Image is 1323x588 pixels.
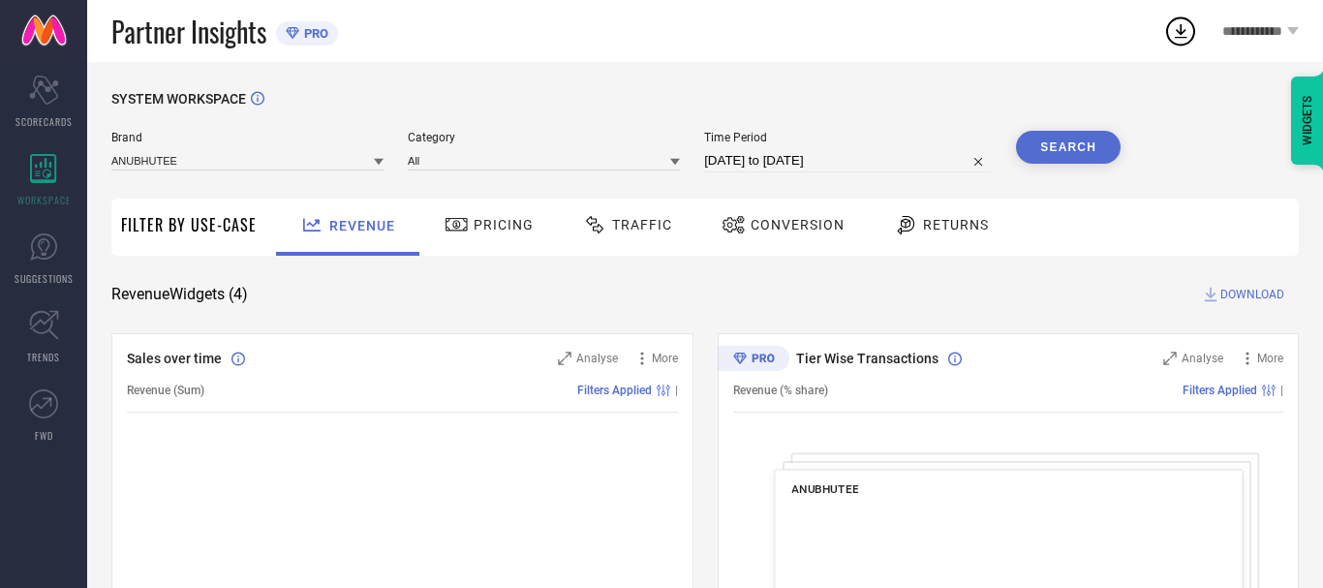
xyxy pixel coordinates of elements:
span: Analyse [576,352,618,365]
button: Search [1016,131,1121,164]
span: TRENDS [27,350,60,364]
span: FWD [35,428,53,443]
span: More [1257,352,1283,365]
span: Filters Applied [577,384,652,397]
span: Partner Insights [111,12,266,51]
span: WORKSPACE [17,193,71,207]
span: PRO [299,26,328,41]
div: Open download list [1163,14,1198,48]
span: Revenue (Sum) [127,384,204,397]
span: Revenue Widgets ( 4 ) [111,285,248,304]
span: Traffic [612,217,672,232]
span: DOWNLOAD [1220,285,1284,304]
input: Select time period [704,149,992,172]
span: More [652,352,678,365]
svg: Zoom [1163,352,1177,365]
span: Returns [923,217,989,232]
span: | [675,384,678,397]
div: Premium [718,346,789,375]
span: SUGGESTIONS [15,271,74,286]
span: SCORECARDS [15,114,73,129]
svg: Zoom [558,352,571,365]
span: Conversion [751,217,845,232]
span: Pricing [474,217,534,232]
span: | [1280,384,1283,397]
span: Category [408,131,680,144]
span: Analyse [1182,352,1223,365]
span: Revenue [329,218,395,233]
span: Sales over time [127,351,222,366]
span: SYSTEM WORKSPACE [111,91,246,107]
span: ANUBHUTEE [791,482,858,496]
span: Filter By Use-Case [121,213,257,236]
span: Revenue (% share) [733,384,828,397]
span: Filters Applied [1183,384,1257,397]
span: Tier Wise Transactions [796,351,938,366]
span: Brand [111,131,384,144]
span: Time Period [704,131,992,144]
